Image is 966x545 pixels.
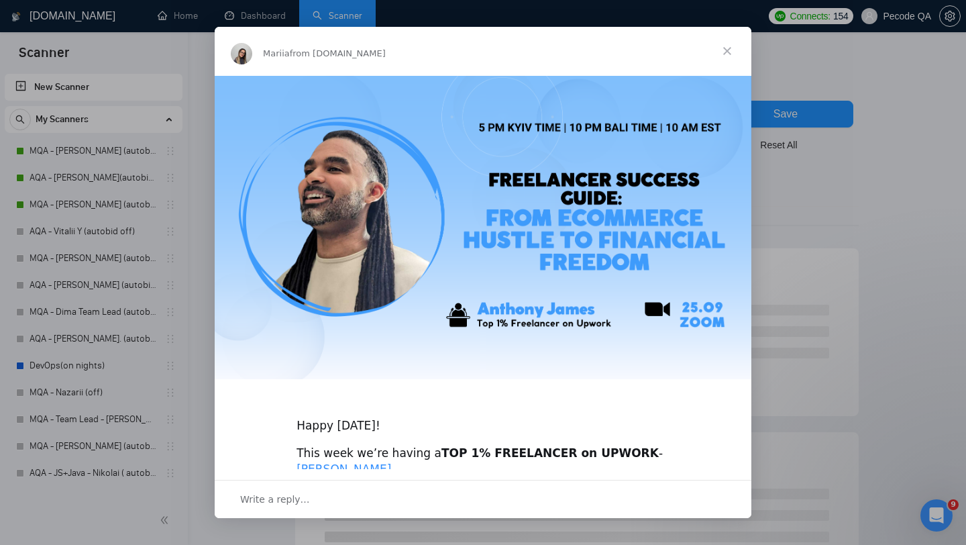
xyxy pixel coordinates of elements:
span: Write a reply… [240,491,310,508]
img: Profile image for Mariia [231,43,252,64]
span: Mariia [263,48,290,58]
span: from [DOMAIN_NAME] [290,48,386,58]
div: This week we’re having a - [297,446,669,478]
div: Happy [DATE]! [297,402,669,434]
span: Close [703,27,751,75]
div: Open conversation and reply [215,480,751,518]
a: [PERSON_NAME] [297,462,391,476]
b: TOP 1% FREELANCER on UPWORK [441,446,659,460]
